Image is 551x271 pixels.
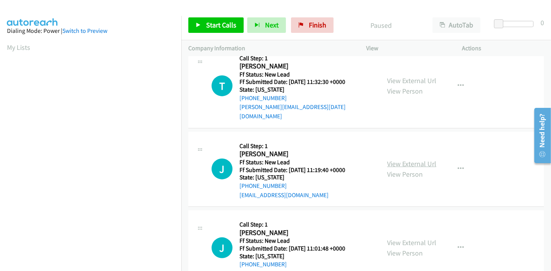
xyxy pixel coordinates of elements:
[239,191,329,199] a: [EMAIL_ADDRESS][DOMAIN_NAME]
[212,75,232,96] h1: T
[387,159,436,168] a: View External Url
[239,221,355,228] h5: Call Step: 1
[344,20,418,31] p: Paused
[239,252,355,260] h5: State: [US_STATE]
[212,159,232,179] h1: J
[62,27,107,34] a: Switch to Preview
[387,76,436,85] a: View External Url
[188,44,352,53] p: Company Information
[7,43,30,52] a: My Lists
[7,26,174,36] div: Dialing Mode: Power |
[265,20,279,29] span: Next
[541,17,544,28] div: 0
[239,71,373,78] h5: Ff Status: New Lead
[212,75,232,96] div: The call is yet to be attempted
[387,87,423,95] a: View Person
[239,174,355,181] h5: State: [US_STATE]
[239,55,373,62] h5: Call Step: 1
[387,238,436,247] a: View External Url
[247,17,286,33] button: Next
[239,150,355,159] h2: [PERSON_NAME]
[239,78,373,86] h5: Ff Submitted Date: [DATE] 11:32:30 +0000
[291,17,334,33] a: Finish
[366,44,448,53] p: View
[239,159,355,166] h5: Ff Status: New Lead
[188,17,244,33] a: Start Calls
[239,237,355,245] h5: Ff Status: New Lead
[239,182,287,189] a: [PHONE_NUMBER]
[239,166,355,174] h5: Ff Submitted Date: [DATE] 11:19:40 +0000
[239,86,373,94] h5: State: [US_STATE]
[239,62,355,71] h2: [PERSON_NAME]
[212,159,232,179] div: The call is yet to be attempted
[239,245,355,252] h5: Ff Submitted Date: [DATE] 11:01:48 +0000
[212,237,232,258] h1: J
[212,237,232,258] div: The call is yet to be attempted
[309,20,326,29] span: Finish
[387,170,423,179] a: View Person
[206,20,236,29] span: Start Calls
[462,44,544,53] p: Actions
[239,94,287,102] a: [PHONE_NUMBER]
[239,103,346,120] a: [PERSON_NAME][EMAIL_ADDRESS][DATE][DOMAIN_NAME]
[387,249,423,257] a: View Person
[529,105,551,166] iframe: Resource Center
[239,228,355,237] h2: [PERSON_NAME]
[239,261,287,268] a: [PHONE_NUMBER]
[432,17,480,33] button: AutoTab
[498,21,534,27] div: Delay between calls (in seconds)
[239,142,355,150] h5: Call Step: 1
